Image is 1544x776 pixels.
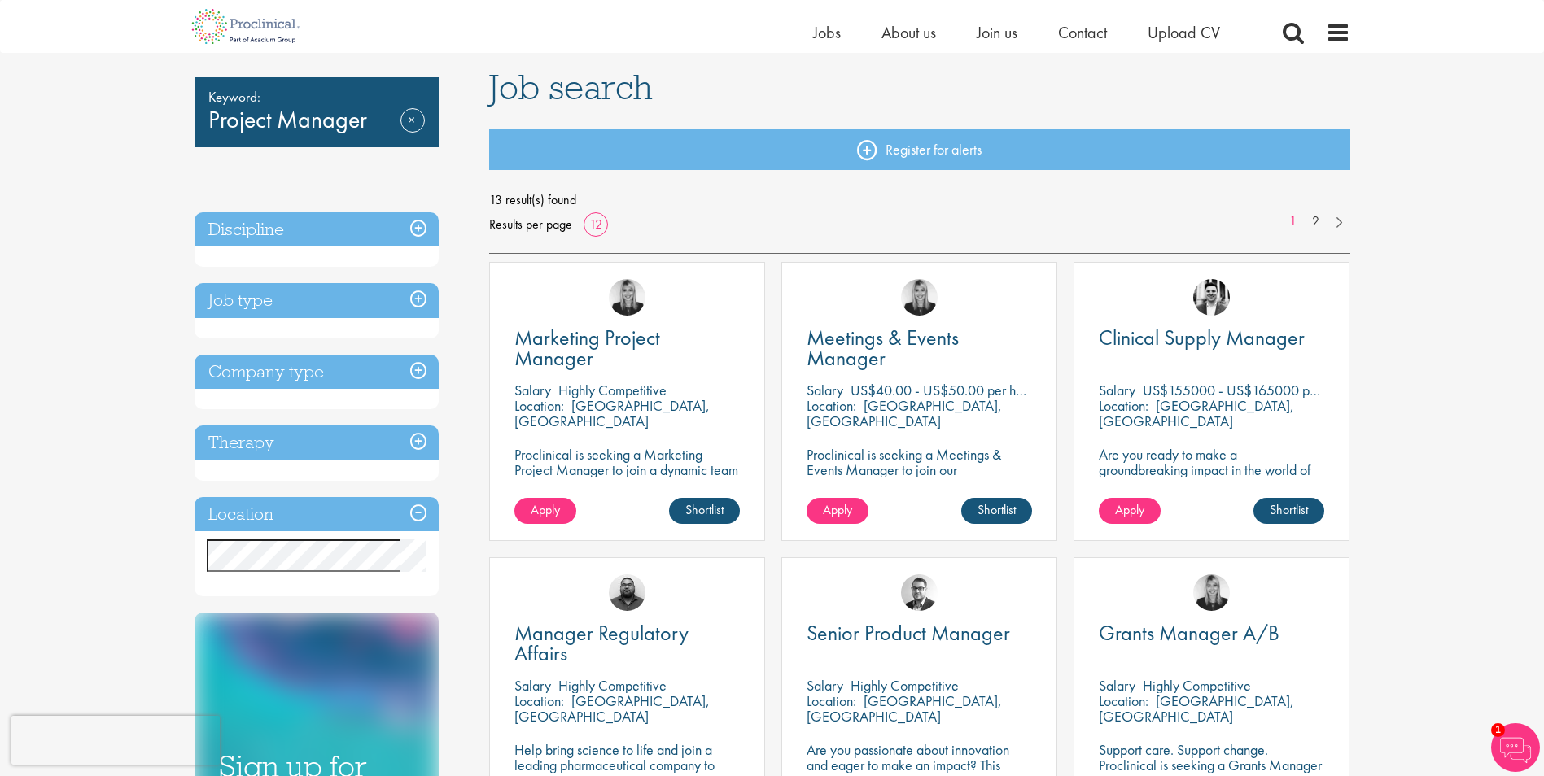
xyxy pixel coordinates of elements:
[961,498,1032,524] a: Shortlist
[489,188,1350,212] span: 13 result(s) found
[400,108,425,155] a: Remove
[807,623,1032,643] a: Senior Product Manager
[1253,498,1324,524] a: Shortlist
[1058,22,1107,43] a: Contact
[489,129,1350,170] a: Register for alerts
[489,212,572,237] span: Results per page
[514,324,660,372] span: Marketing Project Manager
[807,396,856,415] span: Location:
[1193,574,1230,611] img: Janelle Jones
[881,22,936,43] a: About us
[514,447,740,508] p: Proclinical is seeking a Marketing Project Manager to join a dynamic team in [GEOGRAPHIC_DATA], [...
[195,77,439,147] div: Project Manager
[1099,396,1294,430] p: [GEOGRAPHIC_DATA], [GEOGRAPHIC_DATA]
[514,691,710,726] p: [GEOGRAPHIC_DATA], [GEOGRAPHIC_DATA]
[807,691,1002,726] p: [GEOGRAPHIC_DATA], [GEOGRAPHIC_DATA]
[1099,623,1324,643] a: Grants Manager A/B
[807,498,868,524] a: Apply
[901,574,938,611] img: Niklas Kaminski
[851,381,1034,399] p: US$40.00 - US$50.00 per hour
[1143,381,1361,399] p: US$155000 - US$165000 per annum
[1491,723,1540,772] img: Chatbot
[514,396,710,430] p: [GEOGRAPHIC_DATA], [GEOGRAPHIC_DATA]
[813,22,841,43] a: Jobs
[851,676,959,695] p: Highly Competitive
[11,716,220,765] iframe: reCAPTCHA
[514,328,740,368] a: Marketing Project Manager
[807,328,1032,368] a: Meetings & Events Manager
[609,279,645,316] img: Janelle Jones
[514,623,740,664] a: Manager Regulatory Affairs
[977,22,1017,43] a: Join us
[807,447,1032,508] p: Proclinical is seeking a Meetings & Events Manager to join our pharmaceutical company in [US_STATE]!
[1099,498,1161,524] a: Apply
[807,396,1002,430] p: [GEOGRAPHIC_DATA], [GEOGRAPHIC_DATA]
[669,498,740,524] a: Shortlist
[1148,22,1220,43] a: Upload CV
[1193,279,1230,316] img: Edward Little
[1099,691,1148,710] span: Location:
[807,619,1010,647] span: Senior Product Manager
[1099,447,1324,524] p: Are you ready to make a groundbreaking impact in the world of biotechnology? Join a growing compa...
[1099,396,1148,415] span: Location:
[514,381,551,399] span: Salary
[558,381,667,399] p: Highly Competitive
[609,574,645,611] img: Ashley Bennett
[208,85,425,108] span: Keyword:
[1099,328,1324,348] a: Clinical Supply Manager
[584,216,608,233] a: 12
[489,65,653,109] span: Job search
[1099,324,1305,351] span: Clinical Supply Manager
[1099,676,1135,695] span: Salary
[531,501,560,518] span: Apply
[807,676,843,695] span: Salary
[1304,212,1327,231] a: 2
[807,324,959,372] span: Meetings & Events Manager
[1115,501,1144,518] span: Apply
[195,425,439,460] h3: Therapy
[1099,381,1135,399] span: Salary
[1281,212,1305,231] a: 1
[1143,676,1251,695] p: Highly Competitive
[514,691,564,710] span: Location:
[1491,723,1505,737] span: 1
[195,355,439,390] h3: Company type
[558,676,667,695] p: Highly Competitive
[514,676,551,695] span: Salary
[901,279,938,316] img: Janelle Jones
[807,381,843,399] span: Salary
[1099,619,1279,647] span: Grants Manager A/B
[1099,691,1294,726] p: [GEOGRAPHIC_DATA], [GEOGRAPHIC_DATA]
[514,498,576,524] a: Apply
[823,501,852,518] span: Apply
[195,497,439,532] h3: Location
[514,619,689,667] span: Manager Regulatory Affairs
[514,396,564,415] span: Location:
[195,212,439,247] h3: Discipline
[195,283,439,318] h3: Job type
[807,691,856,710] span: Location:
